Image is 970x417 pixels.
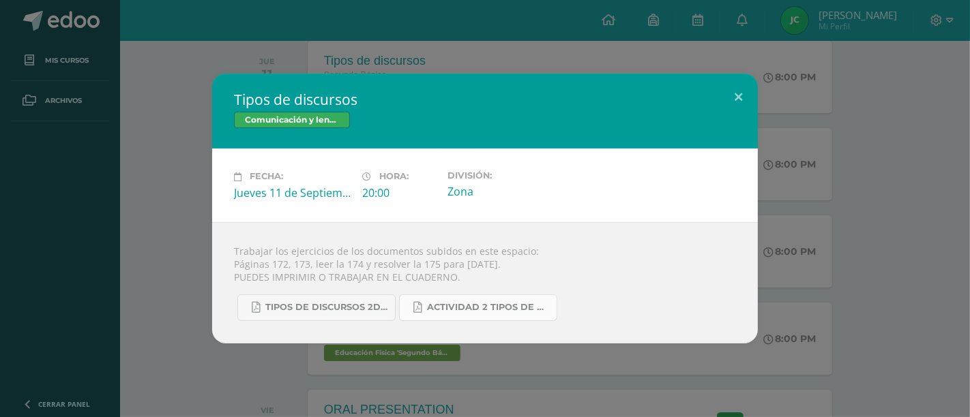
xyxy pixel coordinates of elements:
span: Hora: [379,172,409,182]
div: 20:00 [362,185,437,200]
span: Comunicación y lenguaje [234,112,350,128]
span: Actividad 2 tipos de discursos.pdf [427,302,550,313]
a: Tipos de discursos 2do. Bás..pdf [237,294,396,321]
a: Actividad 2 tipos de discursos.pdf [399,294,557,321]
h2: Tipos de discursos [234,90,736,109]
span: Fecha: [250,172,283,182]
span: Tipos de discursos 2do. Bás..pdf [265,302,388,313]
button: Close (Esc) [719,74,758,120]
div: Trabajar los ejercicios de los documentos subidos en este espacio: Páginas 172, 173, leer la 174 ... [212,222,758,343]
label: División: [447,170,565,181]
div: Jueves 11 de Septiembre [234,185,351,200]
div: Zona [447,184,565,199]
